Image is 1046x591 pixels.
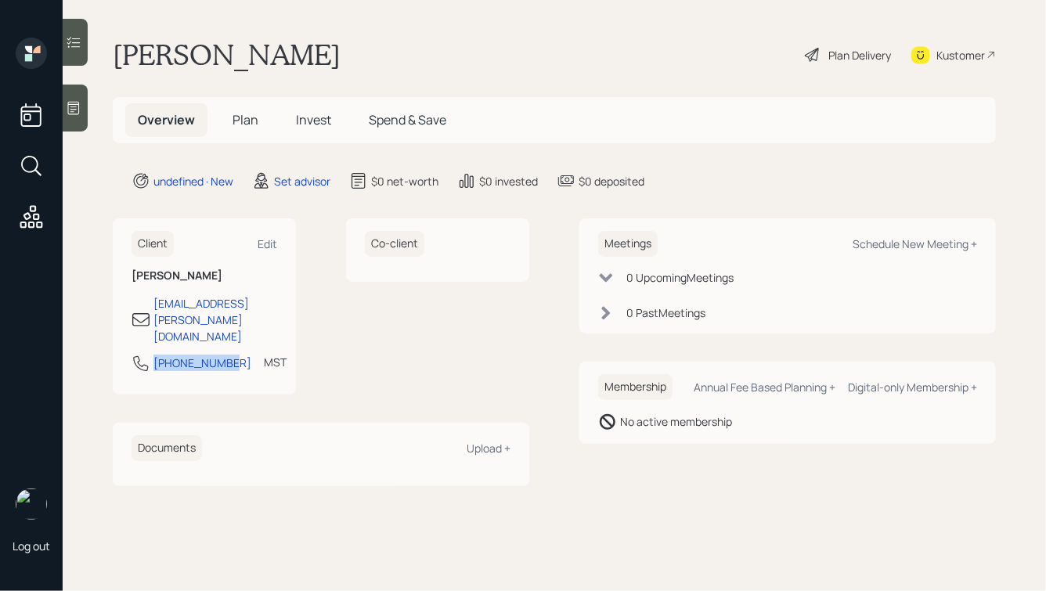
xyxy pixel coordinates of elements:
[467,441,510,456] div: Upload +
[371,173,438,189] div: $0 net-worth
[296,111,331,128] span: Invest
[598,231,658,257] h6: Meetings
[365,231,424,257] h6: Co-client
[13,539,50,553] div: Log out
[258,236,277,251] div: Edit
[233,111,258,128] span: Plan
[620,413,732,430] div: No active membership
[694,380,835,395] div: Annual Fee Based Planning +
[936,47,985,63] div: Kustomer
[853,236,977,251] div: Schedule New Meeting +
[479,173,538,189] div: $0 invested
[153,295,277,344] div: [EMAIL_ADDRESS][PERSON_NAME][DOMAIN_NAME]
[113,38,341,72] h1: [PERSON_NAME]
[626,305,705,321] div: 0 Past Meeting s
[132,435,202,461] h6: Documents
[132,269,277,283] h6: [PERSON_NAME]
[16,488,47,520] img: hunter_neumayer.jpg
[579,173,644,189] div: $0 deposited
[153,355,251,371] div: [PHONE_NUMBER]
[598,374,673,400] h6: Membership
[132,231,174,257] h6: Client
[626,269,734,286] div: 0 Upcoming Meeting s
[274,173,330,189] div: Set advisor
[264,354,287,370] div: MST
[848,380,977,395] div: Digital-only Membership +
[153,173,233,189] div: undefined · New
[138,111,195,128] span: Overview
[828,47,891,63] div: Plan Delivery
[369,111,446,128] span: Spend & Save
